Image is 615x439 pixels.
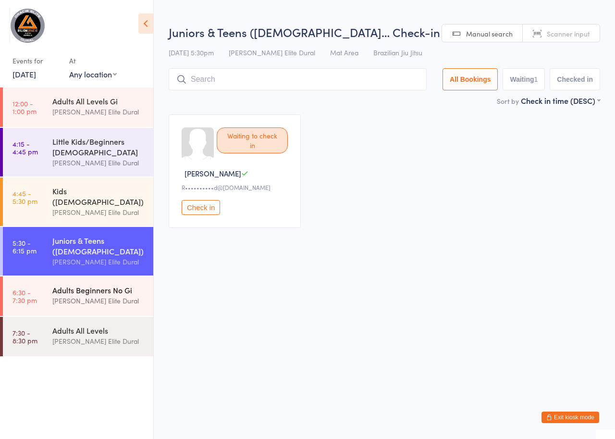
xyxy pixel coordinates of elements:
[3,276,153,316] a: 6:30 -7:30 pmAdults Beginners No Gi[PERSON_NAME] Elite Dural
[547,29,590,38] span: Scanner input
[182,183,291,191] div: R••••••••••d@[DOMAIN_NAME]
[3,128,153,176] a: 4:15 -4:45 pmLittle Kids/Beginners [DEMOGRAPHIC_DATA][PERSON_NAME] Elite Dural
[12,140,38,155] time: 4:15 - 4:45 pm
[52,136,145,157] div: Little Kids/Beginners [DEMOGRAPHIC_DATA]
[3,317,153,356] a: 7:30 -8:30 pmAdults All Levels[PERSON_NAME] Elite Dural
[3,88,153,127] a: 12:00 -1:00 pmAdults All Levels Gi[PERSON_NAME] Elite Dural
[52,336,145,347] div: [PERSON_NAME] Elite Dural
[52,96,145,106] div: Adults All Levels Gi
[69,53,117,69] div: At
[534,75,538,83] div: 1
[52,106,145,117] div: [PERSON_NAME] Elite Dural
[466,29,513,38] span: Manual search
[52,325,145,336] div: Adults All Levels
[229,48,315,57] span: [PERSON_NAME] Elite Dural
[373,48,422,57] span: Brazilian Jiu Jitsu
[52,235,145,256] div: Juniors & Teens ([DEMOGRAPHIC_DATA])
[169,48,214,57] span: [DATE] 5:30pm
[12,329,37,344] time: 7:30 - 8:30 pm
[541,412,599,423] button: Exit kiosk mode
[12,100,37,115] time: 12:00 - 1:00 pm
[3,177,153,226] a: 4:45 -5:30 pmKids ([DEMOGRAPHIC_DATA])[PERSON_NAME] Elite Dural
[52,207,145,218] div: [PERSON_NAME] Elite Dural
[521,95,600,106] div: Check in time (DESC)
[169,24,600,40] h2: Juniors & Teens ([DEMOGRAPHIC_DATA]… Check-in
[12,288,37,304] time: 6:30 - 7:30 pm
[182,200,220,215] button: Check in
[443,68,498,90] button: All Bookings
[52,295,145,306] div: [PERSON_NAME] Elite Dural
[12,189,37,205] time: 4:45 - 5:30 pm
[503,68,545,90] button: Waiting1
[550,68,600,90] button: Checked in
[12,239,37,254] time: 5:30 - 6:15 pm
[10,7,46,43] img: Gracie Elite Jiu Jitsu Dural
[52,186,145,207] div: Kids ([DEMOGRAPHIC_DATA])
[330,48,358,57] span: Mat Area
[169,68,427,90] input: Search
[69,69,117,79] div: Any location
[12,69,36,79] a: [DATE]
[184,168,241,178] span: [PERSON_NAME]
[52,285,145,295] div: Adults Beginners No Gi
[52,157,145,168] div: [PERSON_NAME] Elite Dural
[12,53,60,69] div: Events for
[3,227,153,276] a: 5:30 -6:15 pmJuniors & Teens ([DEMOGRAPHIC_DATA])[PERSON_NAME] Elite Dural
[497,96,519,106] label: Sort by
[52,256,145,267] div: [PERSON_NAME] Elite Dural
[217,127,288,153] div: Waiting to check in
